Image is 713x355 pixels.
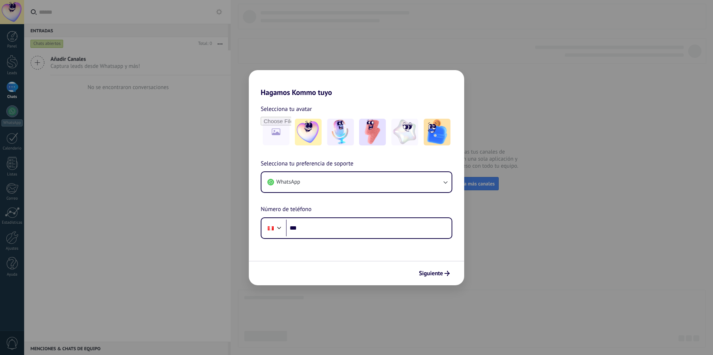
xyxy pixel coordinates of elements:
img: -3.jpeg [359,119,386,145]
img: -5.jpeg [424,119,450,145]
span: Selecciona tu preferencia de soporte [261,159,354,169]
span: Selecciona tu avatar [261,104,312,114]
div: Peru: + 51 [264,220,278,236]
button: WhatsApp [261,172,452,192]
span: WhatsApp [276,178,300,186]
img: -4.jpeg [391,119,418,145]
span: Número de teléfono [261,205,312,214]
img: -1.jpeg [295,119,322,145]
button: Siguiente [416,267,453,280]
h2: Hagamos Kommo tuyo [249,70,464,97]
img: -2.jpeg [327,119,354,145]
span: Siguiente [419,271,443,276]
